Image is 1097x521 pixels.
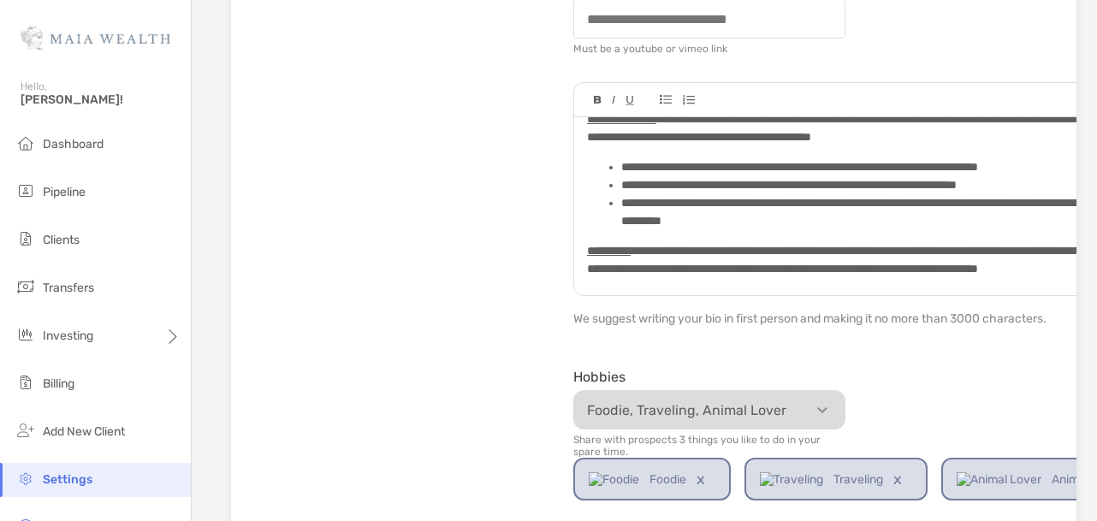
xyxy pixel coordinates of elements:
[15,276,36,297] img: transfers icon
[15,181,36,201] img: pipeline icon
[573,434,845,458] p: Share with prospects 3 things you like to do in your spare time.
[15,420,36,441] img: add_new_client icon
[43,233,80,247] span: Clients
[833,460,883,499] span: Traveling
[573,43,727,55] div: Must be a youtube or vimeo link
[612,96,615,104] img: Editor control icon
[957,460,1041,499] img: Animal Lover
[594,96,602,104] img: Editor control icon
[15,468,36,488] img: settings icon
[578,400,849,421] p: Foodie, Traveling, Animal Lover
[15,324,36,345] img: investing icon
[760,460,823,499] img: Traveling
[43,185,86,199] span: Pipeline
[589,460,639,499] img: Foodie
[883,459,912,499] a: x
[15,133,36,153] img: dashboard icon
[660,95,672,104] img: Editor control icon
[43,376,74,391] span: Billing
[686,459,715,499] a: x
[43,137,104,151] span: Dashboard
[626,96,634,105] img: Editor control icon
[15,372,36,393] img: billing icon
[43,424,125,439] span: Add New Client
[649,460,686,499] span: Foodie
[43,472,92,487] span: Settings
[43,281,94,295] span: Transfers
[21,7,170,68] img: Zoe Logo
[573,369,845,385] div: Hobbies
[43,329,93,343] span: Investing
[15,228,36,249] img: clients icon
[21,92,181,107] span: [PERSON_NAME]!
[682,95,695,105] img: Editor control icon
